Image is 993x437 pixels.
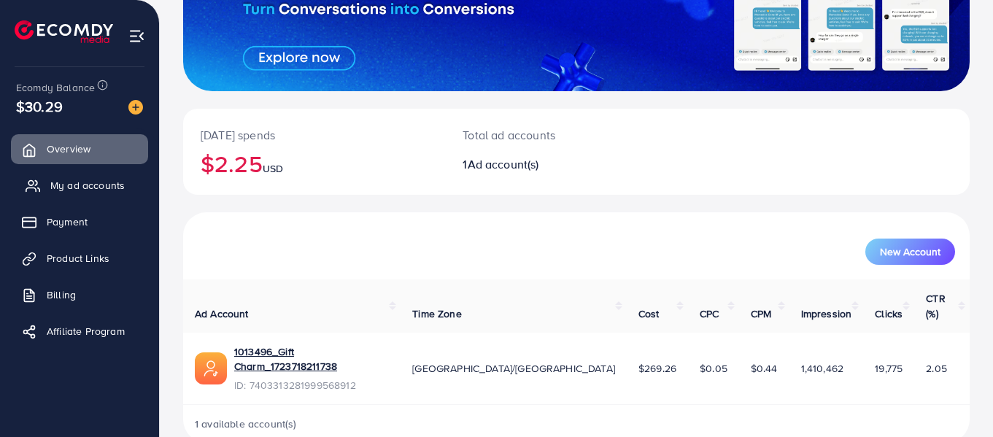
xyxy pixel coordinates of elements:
[47,251,109,266] span: Product Links
[931,371,982,426] iframe: Chat
[751,306,771,321] span: CPM
[875,361,903,376] span: 19,775
[15,20,113,43] img: logo
[875,306,903,321] span: Clicks
[700,361,727,376] span: $0.05
[412,361,615,376] span: [GEOGRAPHIC_DATA]/[GEOGRAPHIC_DATA]
[50,178,125,193] span: My ad accounts
[201,150,428,177] h2: $2.25
[638,361,676,376] span: $269.26
[234,344,389,374] a: 1013496_Gift Charm_1723718211738
[128,100,143,115] img: image
[16,96,63,117] span: $30.29
[195,306,249,321] span: Ad Account
[11,171,148,200] a: My ad accounts
[801,361,843,376] span: 1,410,462
[463,126,625,144] p: Total ad accounts
[926,291,945,320] span: CTR (%)
[865,239,955,265] button: New Account
[234,378,389,392] span: ID: 7403313281999568912
[47,214,88,229] span: Payment
[880,247,940,257] span: New Account
[700,306,719,321] span: CPC
[47,287,76,302] span: Billing
[195,352,227,384] img: ic-ads-acc.e4c84228.svg
[638,306,660,321] span: Cost
[201,126,428,144] p: [DATE] spends
[751,361,778,376] span: $0.44
[412,306,461,321] span: Time Zone
[926,361,947,376] span: 2.05
[11,134,148,163] a: Overview
[128,28,145,45] img: menu
[11,207,148,236] a: Payment
[263,161,283,176] span: USD
[468,156,539,172] span: Ad account(s)
[11,317,148,346] a: Affiliate Program
[47,324,125,339] span: Affiliate Program
[47,142,90,156] span: Overview
[463,158,625,171] h2: 1
[11,280,148,309] a: Billing
[801,306,852,321] span: Impression
[16,80,95,95] span: Ecomdy Balance
[11,244,148,273] a: Product Links
[195,417,297,431] span: 1 available account(s)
